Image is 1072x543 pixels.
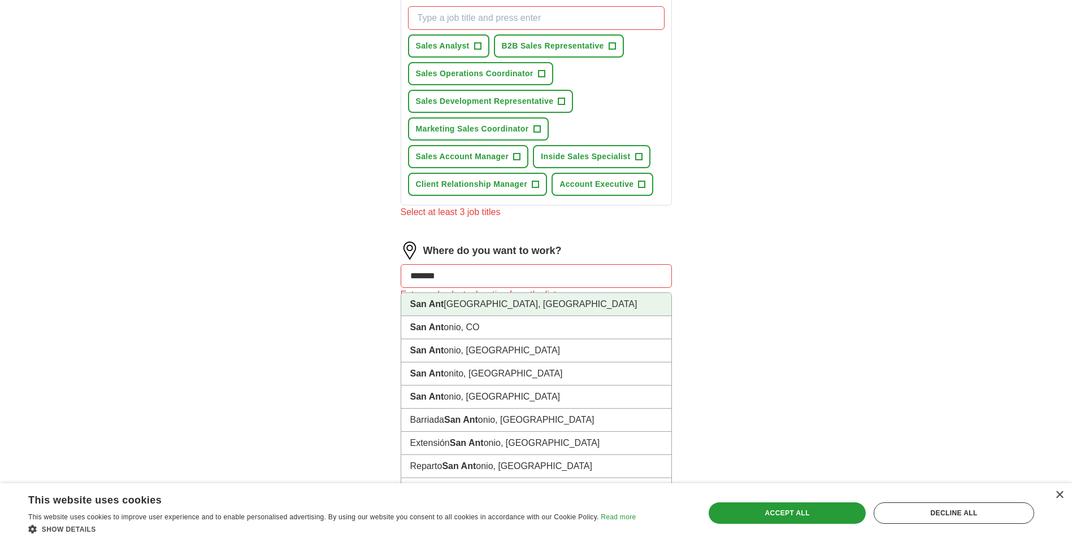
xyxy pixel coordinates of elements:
[401,409,671,432] li: Barriada onio, [GEOGRAPHIC_DATA]
[401,293,671,316] li: [GEOGRAPHIC_DATA], [GEOGRAPHIC_DATA]
[410,322,444,332] strong: San Ant
[559,178,633,190] span: Account Executive
[1055,491,1064,500] div: Close
[416,40,470,52] span: Sales Analyst
[416,178,528,190] span: Client Relationship Manager
[410,369,444,378] strong: San Ant
[502,40,604,52] span: B2B Sales Representative
[416,95,554,107] span: Sales Development Representative
[541,151,630,163] span: Inside Sales Specialist
[533,145,650,168] button: Inside Sales Specialist
[401,205,672,219] div: Select at least 3 job titles
[401,242,419,260] img: location.png
[408,6,665,30] input: Type a job title and press enter
[401,386,671,409] li: onio, [GEOGRAPHIC_DATA]
[709,502,866,524] div: Accept all
[401,288,672,301] div: Enter and select a location from the list
[42,526,96,533] span: Show details
[408,117,549,141] button: Marketing Sales Coordinator
[416,123,529,135] span: Marketing Sales Coordinator
[28,513,599,521] span: This website uses cookies to improve user experience and to enable personalised advertising. By u...
[442,461,476,471] strong: San Ant
[401,455,671,478] li: Reparto onio, [GEOGRAPHIC_DATA]
[408,34,489,58] button: Sales Analyst
[28,523,636,535] div: Show details
[401,362,671,386] li: onito, [GEOGRAPHIC_DATA]
[552,173,653,196] button: Account Executive
[408,90,574,113] button: Sales Development Representative
[410,392,444,401] strong: San Ant
[401,432,671,455] li: Extensión onio, [GEOGRAPHIC_DATA]
[408,62,553,85] button: Sales Operations Coordinator
[416,151,509,163] span: Sales Account Manager
[401,478,671,501] li: Barrio ón, [GEOGRAPHIC_DATA]
[874,502,1034,524] div: Decline all
[401,339,671,362] li: onio, [GEOGRAPHIC_DATA]
[450,438,484,448] strong: San Ant
[408,145,529,168] button: Sales Account Manager
[410,299,444,309] strong: San Ant
[416,68,533,80] span: Sales Operations Coordinator
[494,34,624,58] button: B2B Sales Representative
[28,490,607,507] div: This website uses cookies
[444,415,478,424] strong: San Ant
[601,513,636,521] a: Read more, opens a new window
[423,243,562,259] label: Where do you want to work?
[410,345,444,355] strong: San Ant
[401,316,671,339] li: onio, CO
[408,173,548,196] button: Client Relationship Manager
